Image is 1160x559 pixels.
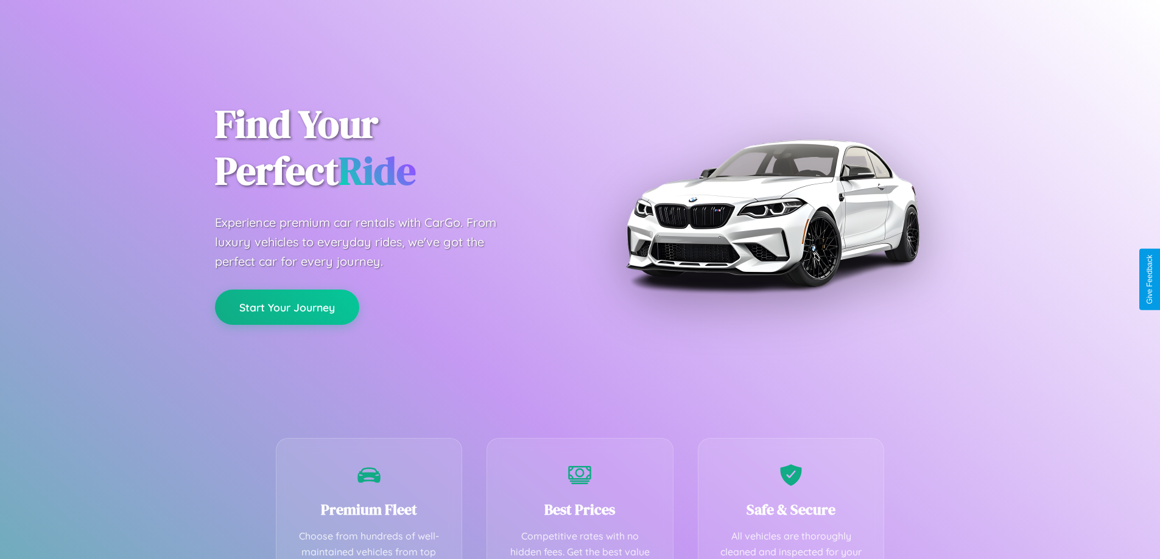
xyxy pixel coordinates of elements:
h1: Find Your Perfect [215,101,562,195]
h3: Premium Fleet [295,499,444,519]
h3: Best Prices [505,499,655,519]
h3: Safe & Secure [717,499,866,519]
button: Start Your Journey [215,290,359,325]
span: Ride [339,144,416,197]
p: Experience premium car rentals with CarGo. From luxury vehicles to everyday rides, we've got the ... [215,213,519,271]
div: Give Feedback [1145,255,1154,304]
img: Premium BMW car rental vehicle [620,61,924,365]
